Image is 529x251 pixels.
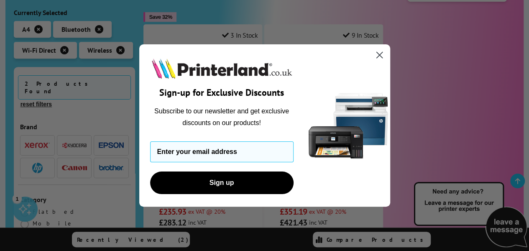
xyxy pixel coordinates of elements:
[307,44,390,207] img: 5290a21f-4df8-4860-95f4-ea1e8d0e8904.png
[159,87,284,98] span: Sign-up for Exclusive Discounts
[372,48,387,62] button: Close dialog
[154,108,289,126] span: Subscribe to our newsletter and get exclusive discounts on our products!
[150,141,294,162] input: Enter your email address
[150,57,294,80] img: Printerland.co.uk
[150,172,294,194] button: Sign up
